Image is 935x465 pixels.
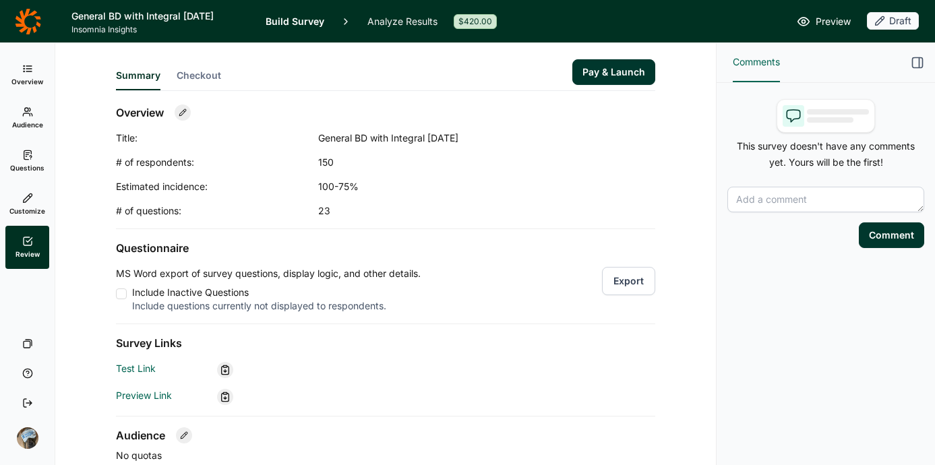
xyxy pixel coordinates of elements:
[859,222,924,248] button: Comment
[116,156,318,169] div: # of respondents:
[16,249,40,259] span: Review
[116,427,165,443] h2: Audience
[5,139,49,183] a: Questions
[17,427,38,449] img: ocn8z7iqvmiiaveqkfqd.png
[177,69,221,82] span: Checkout
[116,449,655,462] p: No quotas
[71,8,249,24] h1: General BD with Integral [DATE]
[5,226,49,269] a: Review
[5,183,49,226] a: Customize
[797,13,851,30] a: Preview
[602,267,655,295] button: Export
[132,286,421,299] div: Include Inactive Questions
[318,131,588,145] div: General BD with Integral [DATE]
[11,77,43,86] span: Overview
[816,13,851,30] span: Preview
[867,12,919,30] div: Draft
[217,389,233,405] div: Copy link
[116,204,318,218] div: # of questions:
[572,59,655,85] button: Pay & Launch
[12,120,43,129] span: Audience
[116,104,164,121] h2: Overview
[733,54,780,70] span: Comments
[132,299,421,313] div: Include questions currently not displayed to respondents.
[9,206,45,216] span: Customize
[116,267,421,280] p: MS Word export of survey questions, display logic, and other details.
[5,53,49,96] a: Overview
[116,180,318,193] div: Estimated incidence:
[116,240,655,256] h2: Questionnaire
[318,156,588,169] div: 150
[116,131,318,145] div: Title:
[116,69,160,90] button: Summary
[318,180,588,193] div: 100-75%
[318,204,588,218] div: 23
[116,363,156,374] a: Test Link
[727,138,924,170] p: This survey doesn't have any comments yet. Yours will be the first!
[116,335,655,351] h2: Survey Links
[71,24,249,35] span: Insomnia Insights
[733,43,780,82] button: Comments
[116,390,172,401] a: Preview Link
[217,362,233,378] div: Copy link
[10,163,44,173] span: Questions
[5,96,49,139] a: Audience
[867,12,919,31] button: Draft
[454,14,497,29] div: $420.00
